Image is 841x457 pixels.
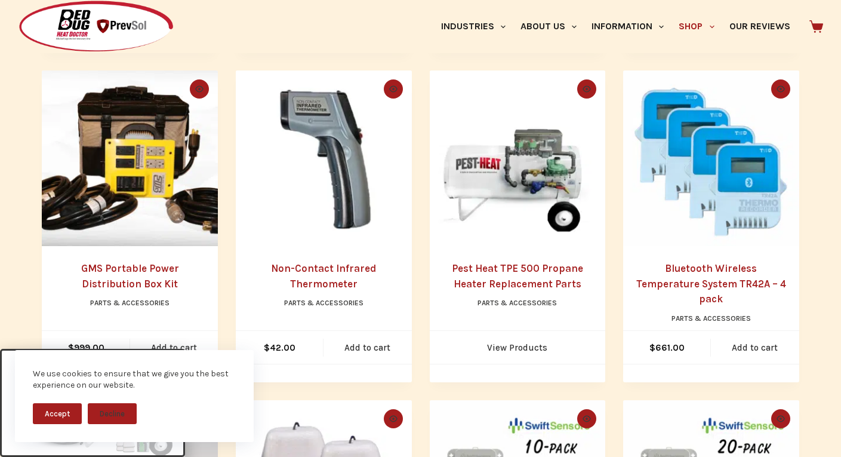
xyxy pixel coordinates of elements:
[649,342,685,353] bdi: 661.00
[236,70,412,247] img: Non-Contact Infrared Thermometer
[324,331,411,364] a: Add to cart: “Non-Contact Infrared Thermometer”
[430,70,606,247] picture: Pest Heat TPE-500 Heater
[33,403,82,424] button: Accept
[68,342,74,353] span: $
[264,342,295,353] bdi: 42.00
[430,331,606,364] a: View Products
[384,409,403,428] button: Quick view toggle
[671,314,751,323] a: Parts & Accessories
[577,79,596,99] button: Quick view toggle
[10,5,45,41] button: Open LiveChat chat widget
[452,262,583,290] a: Pest Heat TPE 500 Propane Heater Replacement Parts
[430,70,606,247] img: Pest Heat TPE-500 Propane Bed Bug Heater replacement parts page
[284,299,363,307] a: Parts & Accessories
[81,262,179,290] a: GMS Portable Power Distribution Box Kit
[623,70,799,247] a: Bluetooth Wireless Temperature System TR42A - 4 pack
[90,299,170,307] a: Parts & Accessories
[711,331,799,364] a: Add to cart: “Bluetooth Wireless Temperature System TR42A - 4 pack”
[649,342,655,353] span: $
[771,79,790,99] button: Quick view toggle
[236,70,412,247] picture: Infrared_Thermal_Gun_a15dd652-6a69-4888-a56c-ef584fa3bcf6_1024x1024
[130,331,218,364] a: Add to cart: “GMS Portable Power Distribution Box Kit”
[384,79,403,99] button: Quick view toggle
[577,409,596,428] button: Quick view toggle
[88,403,137,424] button: Decline
[264,342,270,353] span: $
[190,79,209,99] button: Quick view toggle
[42,70,218,247] a: GMS Portable Power Distribution Box Kit
[68,342,104,353] bdi: 999.00
[271,262,376,290] a: Non-Contact Infrared Thermometer
[771,409,790,428] button: Quick view toggle
[636,262,786,305] a: Bluetooth Wireless Temperature System TR42A – 4 pack
[478,299,557,307] a: Parts & Accessories
[33,368,236,391] div: We use cookies to ensure that we give you the best experience on our website.
[430,70,606,247] a: Pest Heat TPE 500 Propane Heater Replacement Parts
